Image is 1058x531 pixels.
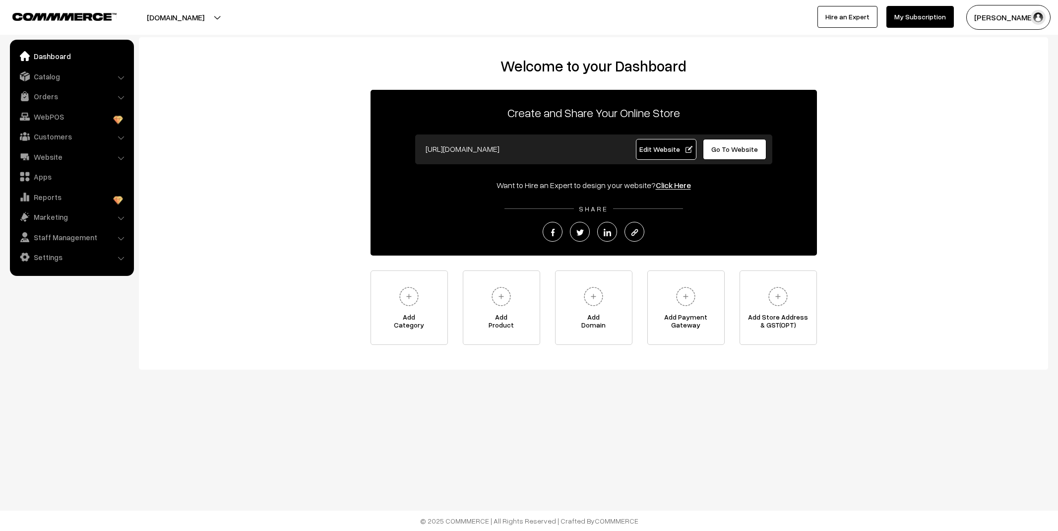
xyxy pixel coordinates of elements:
p: Create and Share Your Online Store [371,104,817,122]
a: Add Store Address& GST(OPT) [740,270,817,345]
a: Website [12,148,130,166]
a: COMMMERCE [12,10,99,22]
a: Catalog [12,67,130,85]
h2: Welcome to your Dashboard [149,57,1038,75]
a: Orders [12,87,130,105]
a: Staff Management [12,228,130,246]
a: My Subscription [886,6,954,28]
a: Click Here [656,180,691,190]
img: plus.svg [764,283,792,310]
img: plus.svg [672,283,699,310]
span: Edit Website [639,145,692,153]
img: COMMMERCE [12,13,117,20]
a: Marketing [12,208,130,226]
div: Want to Hire an Expert to design your website? [371,179,817,191]
a: COMMMERCE [595,517,638,525]
a: AddDomain [555,270,632,345]
a: WebPOS [12,108,130,126]
a: Reports [12,188,130,206]
a: Apps [12,168,130,186]
span: SHARE [574,204,613,213]
span: Add Payment Gateway [648,313,724,333]
a: Customers [12,128,130,145]
img: plus.svg [395,283,423,310]
a: Hire an Expert [817,6,877,28]
img: plus.svg [488,283,515,310]
img: plus.svg [580,283,607,310]
button: [DOMAIN_NAME] [112,5,239,30]
span: Add Store Address & GST(OPT) [740,313,816,333]
span: Add Product [463,313,540,333]
a: AddCategory [371,270,448,345]
button: [PERSON_NAME] [966,5,1051,30]
span: Add Category [371,313,447,333]
a: Dashboard [12,47,130,65]
span: Add Domain [556,313,632,333]
a: Edit Website [636,139,696,160]
img: user [1031,10,1046,25]
a: Settings [12,248,130,266]
a: AddProduct [463,270,540,345]
span: Go To Website [711,145,758,153]
a: Go To Website [703,139,767,160]
a: Add PaymentGateway [647,270,725,345]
